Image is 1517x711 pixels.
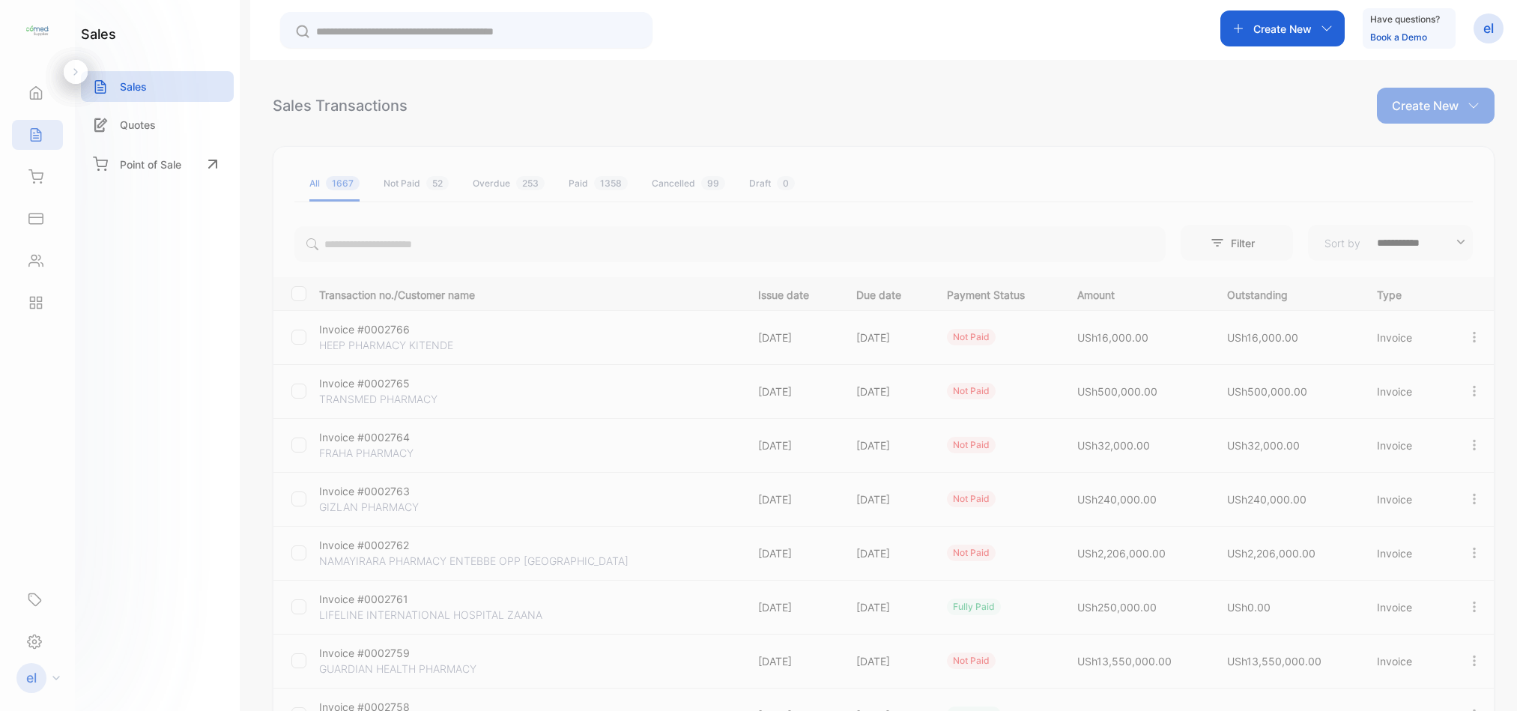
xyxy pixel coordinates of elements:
p: Payment Status [947,284,1047,303]
span: USh250,000.00 [1077,601,1157,614]
div: not paid [947,329,996,345]
div: not paid [947,383,996,399]
p: Create New [1253,21,1312,37]
div: Draft [749,177,795,190]
span: USh16,000.00 [1227,331,1298,344]
span: 1667 [326,176,360,190]
p: [DATE] [856,653,916,669]
p: el [1483,19,1494,38]
span: 0 [777,176,795,190]
p: Invoice #0002765 [319,375,459,391]
p: Invoice #0002766 [319,321,459,337]
p: [DATE] [758,599,826,615]
iframe: LiveChat chat widget [1454,648,1517,711]
button: Create New [1377,88,1495,124]
a: Point of Sale [81,148,234,181]
p: [DATE] [856,545,916,561]
img: logo [26,19,49,42]
span: 99 [701,176,725,190]
p: FRAHA PHARMACY [319,445,459,461]
button: Sort by [1308,225,1473,261]
span: USh240,000.00 [1077,493,1157,506]
span: USh240,000.00 [1227,493,1306,506]
p: NAMAYIRARA PHARMACY ENTEBBE OPP [GEOGRAPHIC_DATA] [319,553,629,569]
p: [DATE] [758,384,826,399]
p: Invoice #0002762 [319,537,459,553]
span: USh16,000.00 [1077,331,1148,344]
p: Issue date [758,284,826,303]
a: Sales [81,71,234,102]
div: not paid [947,491,996,507]
span: USh13,550,000.00 [1227,655,1321,668]
div: not paid [947,437,996,453]
p: [DATE] [758,491,826,507]
p: Invoice [1377,653,1436,669]
p: Invoice [1377,330,1436,345]
p: Sales [120,79,147,94]
div: All [309,177,360,190]
span: USh2,206,000.00 [1227,547,1315,560]
p: [DATE] [856,438,916,453]
p: Invoice [1377,384,1436,399]
p: Due date [856,284,916,303]
span: USh13,550,000.00 [1077,655,1172,668]
span: USh0.00 [1227,601,1271,614]
span: USh32,000.00 [1227,439,1300,452]
span: USh500,000.00 [1227,385,1307,398]
p: Amount [1077,284,1196,303]
p: [DATE] [856,491,916,507]
span: 1358 [594,176,628,190]
p: Invoice [1377,491,1436,507]
p: [DATE] [758,653,826,669]
button: el [1474,10,1504,46]
p: el [26,668,37,688]
div: Cancelled [652,177,725,190]
p: Invoice #0002761 [319,591,459,607]
a: Book a Demo [1370,31,1427,43]
span: 253 [516,176,545,190]
div: Overdue [473,177,545,190]
p: Outstanding [1227,284,1346,303]
p: TRANSMED PHARMACY [319,391,459,407]
p: Invoice #0002759 [319,645,459,661]
p: Invoice #0002763 [319,483,459,499]
p: Point of Sale [120,157,181,172]
h1: sales [81,24,116,44]
a: Quotes [81,109,234,140]
span: 52 [426,176,449,190]
span: USh2,206,000.00 [1077,547,1166,560]
p: HEEP PHARMACY KITENDE [319,337,459,353]
p: [DATE] [758,438,826,453]
div: Sales Transactions [273,94,408,117]
span: USh500,000.00 [1077,385,1157,398]
p: Transaction no./Customer name [319,284,739,303]
p: GIZLAN PHARMACY [319,499,459,515]
p: Quotes [120,117,156,133]
p: Type [1377,284,1436,303]
p: [DATE] [856,384,916,399]
div: not paid [947,653,996,669]
div: Paid [569,177,628,190]
p: Invoice [1377,545,1436,561]
p: Create New [1392,97,1459,115]
p: Sort by [1324,235,1360,251]
p: [DATE] [758,330,826,345]
p: [DATE] [856,330,916,345]
p: Have questions? [1370,12,1440,27]
p: Invoice #0002764 [319,429,459,445]
p: [DATE] [758,545,826,561]
p: Invoice [1377,438,1436,453]
div: not paid [947,545,996,561]
p: GUARDIAN HEALTH PHARMACY [319,661,476,677]
button: Create New [1220,10,1345,46]
span: USh32,000.00 [1077,439,1150,452]
p: LIFELINE INTERNATIONAL HOSPITAL ZAANA [319,607,542,623]
div: fully paid [947,599,1001,615]
p: Invoice [1377,599,1436,615]
div: Not Paid [384,177,449,190]
p: [DATE] [856,599,916,615]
